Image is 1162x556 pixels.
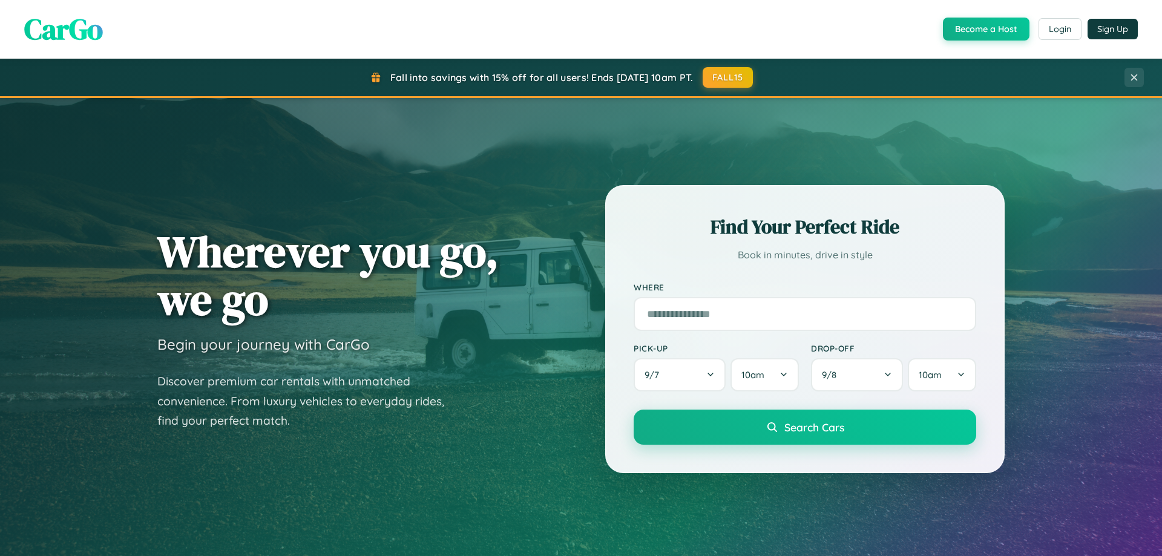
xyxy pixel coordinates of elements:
[157,371,460,431] p: Discover premium car rentals with unmatched convenience. From luxury vehicles to everyday rides, ...
[1088,19,1138,39] button: Sign Up
[634,358,726,391] button: 9/7
[634,343,799,353] label: Pick-up
[703,67,753,88] button: FALL15
[634,246,976,264] p: Book in minutes, drive in style
[634,410,976,445] button: Search Cars
[157,335,370,353] h3: Begin your journey with CarGo
[24,9,103,49] span: CarGo
[634,214,976,240] h2: Find Your Perfect Ride
[822,369,842,381] span: 9 / 8
[784,420,844,434] span: Search Cars
[645,369,665,381] span: 9 / 7
[634,282,976,292] label: Where
[157,227,499,323] h1: Wherever you go, we go
[908,358,976,391] button: 10am
[390,71,694,83] span: Fall into savings with 15% off for all users! Ends [DATE] 10am PT.
[811,358,903,391] button: 9/8
[1039,18,1082,40] button: Login
[811,343,976,353] label: Drop-off
[943,18,1029,41] button: Become a Host
[919,369,942,381] span: 10am
[741,369,764,381] span: 10am
[730,358,799,391] button: 10am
